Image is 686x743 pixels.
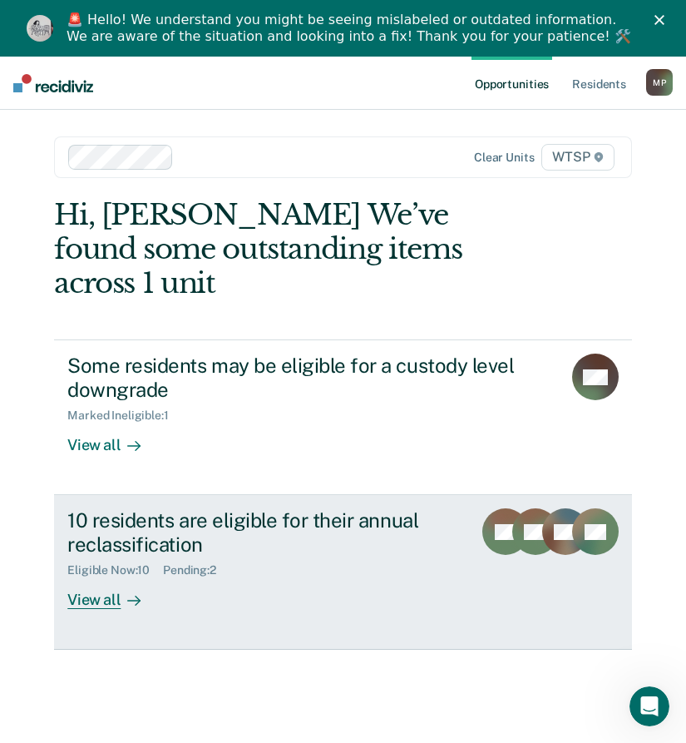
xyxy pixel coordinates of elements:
[67,409,181,423] div: Marked Ineligible : 1
[67,577,160,610] div: View all
[474,151,535,165] div: Clear units
[629,686,669,726] iframe: Intercom live chat
[27,15,53,42] img: Profile image for Kim
[54,198,516,300] div: Hi, [PERSON_NAME] We’ve found some outstanding items across 1 unit
[54,339,632,495] a: Some residents may be eligible for a custody level downgradeMarked Ineligible:1View all
[67,423,160,455] div: View all
[541,144,614,171] span: WTSP
[654,15,671,25] div: Close
[646,69,673,96] div: M P
[569,57,629,110] a: Residents
[67,563,163,577] div: Eligible Now : 10
[13,74,93,92] img: Recidiviz
[163,563,229,577] div: Pending : 2
[471,57,552,110] a: Opportunities
[646,69,673,96] button: MP
[67,508,459,557] div: 10 residents are eligible for their annual reclassification
[67,12,633,45] div: 🚨 Hello! We understand you might be seeing mislabeled or outdated information. We are aware of th...
[67,354,549,402] div: Some residents may be eligible for a custody level downgrade
[54,495,632,650] a: 10 residents are eligible for their annual reclassificationEligible Now:10Pending:2View all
